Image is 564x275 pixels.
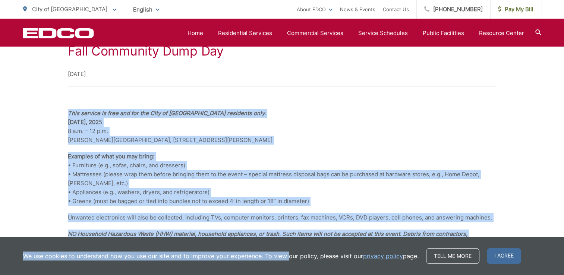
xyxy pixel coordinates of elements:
[423,29,464,38] a: Public Facilities
[23,28,94,38] a: EDCD logo. Return to the homepage.
[498,5,533,14] span: Pay My Bill
[479,29,524,38] a: Resource Center
[287,29,343,38] a: Commercial Services
[426,248,479,264] a: Tell me more
[383,5,409,14] a: Contact Us
[340,5,375,14] a: News & Events
[188,29,203,38] a: Home
[68,109,497,145] p: 5 8 a.m. – 12 p.m. [PERSON_NAME][GEOGRAPHIC_DATA], [STREET_ADDRESS][PERSON_NAME]
[68,110,266,117] em: This service is free and for the City of [GEOGRAPHIC_DATA] residents only.
[127,3,165,16] span: English
[68,213,497,222] p: Unwanted electronics will also be collected, including TVs, computer monitors, printers, fax mach...
[218,29,272,38] a: Residential Services
[68,44,497,59] h1: Fall Community Dump Day
[32,6,107,13] span: City of [GEOGRAPHIC_DATA]
[358,29,408,38] a: Service Schedules
[487,248,521,264] span: I agree
[68,230,467,246] em: NO Household Hazardous Waste (HHW) material, household appliances, or trash. Such items will not ...
[68,70,497,79] p: [DATE]
[363,252,403,260] a: privacy policy
[297,5,333,14] a: About EDCO
[68,153,154,160] strong: Examples of what you may bring:
[68,152,497,206] p: • Furniture (e.g., sofas, chairs, and dressers) • Mattresses (please wrap them before bringing th...
[23,252,419,260] p: We use cookies to understand how you use our site and to improve your experience. To view our pol...
[68,118,99,126] strong: [DATE], 202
